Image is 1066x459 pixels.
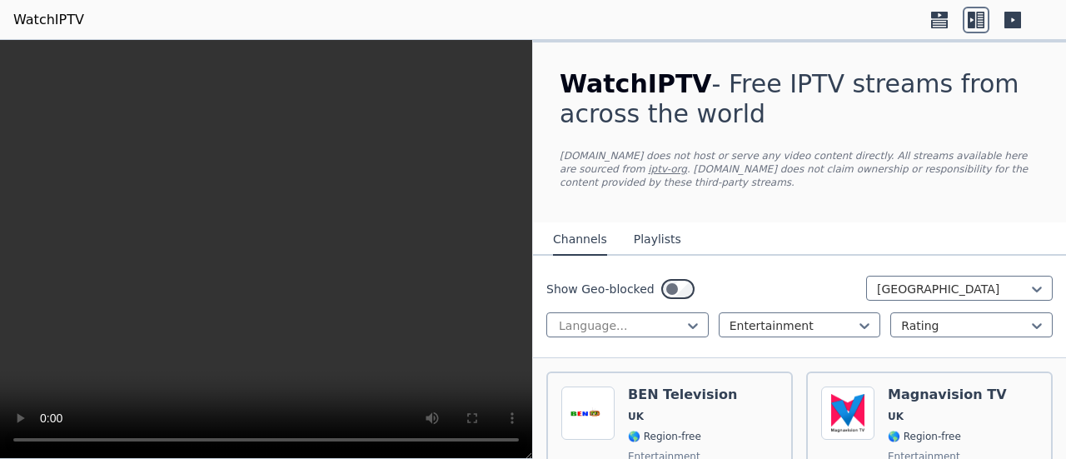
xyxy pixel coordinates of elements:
[888,387,1007,403] h6: Magnavision TV
[560,69,712,98] span: WatchIPTV
[560,149,1039,189] p: [DOMAIN_NAME] does not host or serve any video content directly. All streams available here are s...
[821,387,874,440] img: Magnavision TV
[888,430,961,443] span: 🌎 Region-free
[546,281,655,297] label: Show Geo-blocked
[628,430,701,443] span: 🌎 Region-free
[628,410,644,423] span: UK
[888,410,904,423] span: UK
[560,69,1039,129] h1: - Free IPTV streams from across the world
[13,10,84,30] a: WatchIPTV
[634,224,681,256] button: Playlists
[561,387,615,440] img: BEN Television
[648,163,687,175] a: iptv-org
[553,224,607,256] button: Channels
[628,387,737,403] h6: BEN Television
